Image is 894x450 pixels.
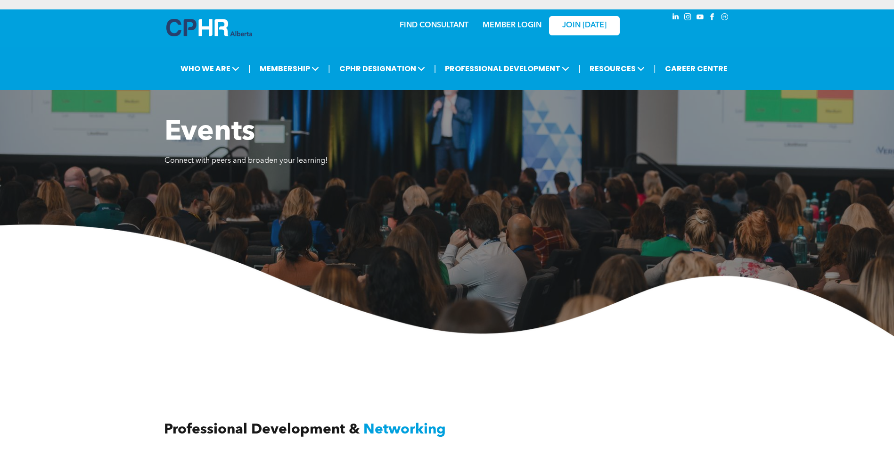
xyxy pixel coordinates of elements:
a: FIND CONSULTANT [400,22,468,29]
span: Events [164,118,255,147]
span: Networking [363,423,446,437]
span: Professional Development & [164,423,360,437]
a: Social network [720,12,730,25]
span: RESOURCES [587,60,648,77]
span: CPHR DESIGNATION [336,60,428,77]
li: | [434,59,436,78]
li: | [328,59,330,78]
span: PROFESSIONAL DEVELOPMENT [442,60,572,77]
img: A blue and white logo for cp alberta [166,19,252,36]
a: linkedin [671,12,681,25]
a: instagram [683,12,693,25]
li: | [654,59,656,78]
a: MEMBER LOGIN [483,22,541,29]
span: WHO WE ARE [178,60,242,77]
li: | [248,59,251,78]
a: facebook [707,12,718,25]
a: JOIN [DATE] [549,16,620,35]
span: Connect with peers and broaden your learning! [164,157,328,165]
li: | [578,59,581,78]
span: JOIN [DATE] [562,21,607,30]
a: CAREER CENTRE [662,60,730,77]
span: MEMBERSHIP [257,60,322,77]
a: youtube [695,12,705,25]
